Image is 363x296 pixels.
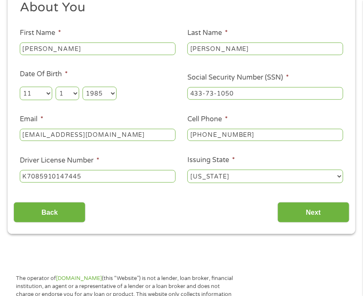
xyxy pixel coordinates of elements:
input: John [20,43,176,55]
label: Last Name [187,29,228,37]
input: john@gmail.com [20,129,176,141]
input: 078-05-1120 [187,87,343,100]
label: Driver License Number [20,156,99,165]
label: Social Security Number (SSN) [187,73,289,82]
input: Smith [187,43,343,55]
label: First Name [20,29,61,37]
label: Issuing State [187,156,235,165]
label: Date Of Birth [20,70,68,79]
label: Email [20,115,43,124]
label: Cell Phone [187,115,228,124]
input: Back [13,202,85,223]
input: (541) 754-3010 [187,129,343,141]
a: [DOMAIN_NAME] [56,275,102,282]
input: Next [278,202,350,223]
